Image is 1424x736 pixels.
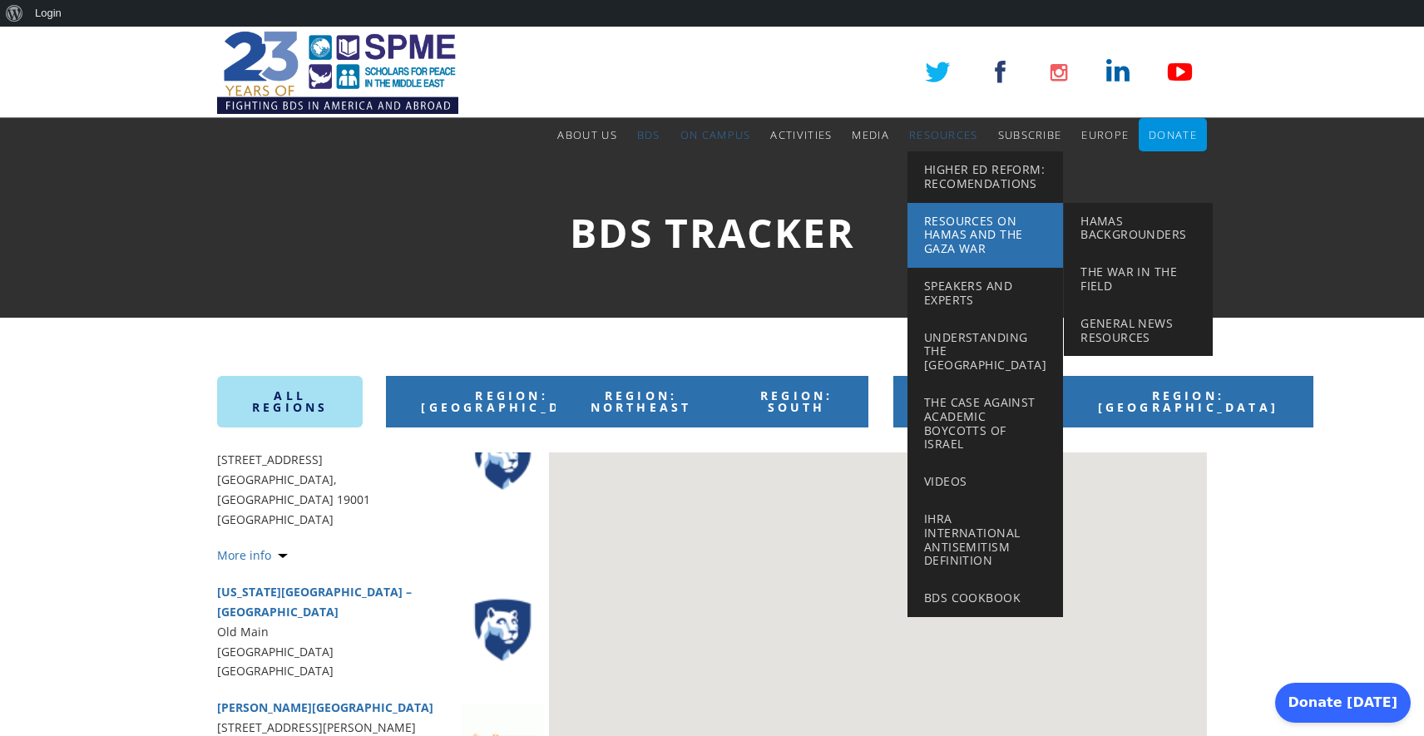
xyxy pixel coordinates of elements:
a: Region: South [724,376,868,427]
span: [GEOGRAPHIC_DATA] [217,510,544,530]
span: Higher Ed Reform: Recomendations [924,161,1045,191]
a: Region: [GEOGRAPHIC_DATA] [1063,376,1313,427]
a: Region: [GEOGRAPHIC_DATA] [386,376,636,427]
a: The Case Against Academic Boycotts of Israel [907,384,1063,463]
a: Europe [1081,118,1129,151]
span: Understanding the [GEOGRAPHIC_DATA] [924,329,1046,373]
span: General news Resources [1080,315,1173,345]
a: The War in the Field [1064,254,1213,305]
span: Videos [924,473,967,489]
a: All Regions [217,376,363,427]
span: BDS [637,127,660,142]
span: Activities [770,127,832,142]
span: Resources on Hamas and the Gaza War [924,213,1022,257]
span: The War in the Field [1080,264,1177,294]
span: IHRA International Antisemitism Definition [924,511,1020,568]
a: Region: West [893,376,1037,427]
a: Hamas Backgrounders [1064,203,1213,254]
span: Region: [GEOGRAPHIC_DATA] [1098,388,1278,415]
span: BDS Cookbook [924,590,1021,605]
span: Speakers and Experts [924,278,1012,308]
span: The Case Against Academic Boycotts of Israel [924,394,1036,452]
a: More info [217,547,288,563]
span: About Us [557,127,616,142]
span: [GEOGRAPHIC_DATA] [217,661,544,681]
a: Understanding the [GEOGRAPHIC_DATA] [907,319,1063,384]
a: Higher Ed Reform: Recomendations [907,151,1063,203]
a: Resources on Hamas and the Gaza War [907,203,1063,268]
span: Region: [GEOGRAPHIC_DATA] [421,388,601,415]
img: Pennsylvania State University – Abington [461,417,544,500]
img: SPME [217,27,458,118]
span: [GEOGRAPHIC_DATA] [217,644,334,659]
a: [US_STATE][GEOGRAPHIC_DATA] – [GEOGRAPHIC_DATA] [217,584,412,620]
a: IHRA International Antisemitism Definition [907,501,1063,580]
span: Subscribe [998,127,1062,142]
span: [GEOGRAPHIC_DATA], [GEOGRAPHIC_DATA] 19001 [217,472,370,507]
span: Region: South [760,388,833,415]
span: All Regions [252,388,328,415]
a: On Campus [680,118,751,151]
img: Pennsylvania State University – University Park [461,588,544,671]
a: Media [852,118,889,151]
a: [PERSON_NAME][GEOGRAPHIC_DATA] [217,699,433,715]
span: Region: Northeast [591,388,692,415]
span: Donate [1149,127,1197,142]
a: General news Resources [1064,305,1213,357]
span: Old Main [217,622,544,642]
a: Resources [909,118,978,151]
a: Activities [770,118,832,151]
span: Hamas Backgrounders [1080,213,1186,243]
span: [STREET_ADDRESS] [217,450,544,470]
span: Europe [1081,127,1129,142]
span: On Campus [680,127,751,142]
a: Donate [1149,118,1197,151]
a: BDS [637,118,660,151]
a: Region: Northeast [556,376,727,427]
span: BDS Tracker [570,205,855,259]
a: BDS Cookbook [907,580,1063,617]
a: About Us [557,118,616,151]
span: Resources [909,127,978,142]
a: Videos [907,463,1063,501]
a: Subscribe [998,118,1062,151]
span: Media [852,127,889,142]
a: Speakers and Experts [907,268,1063,319]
